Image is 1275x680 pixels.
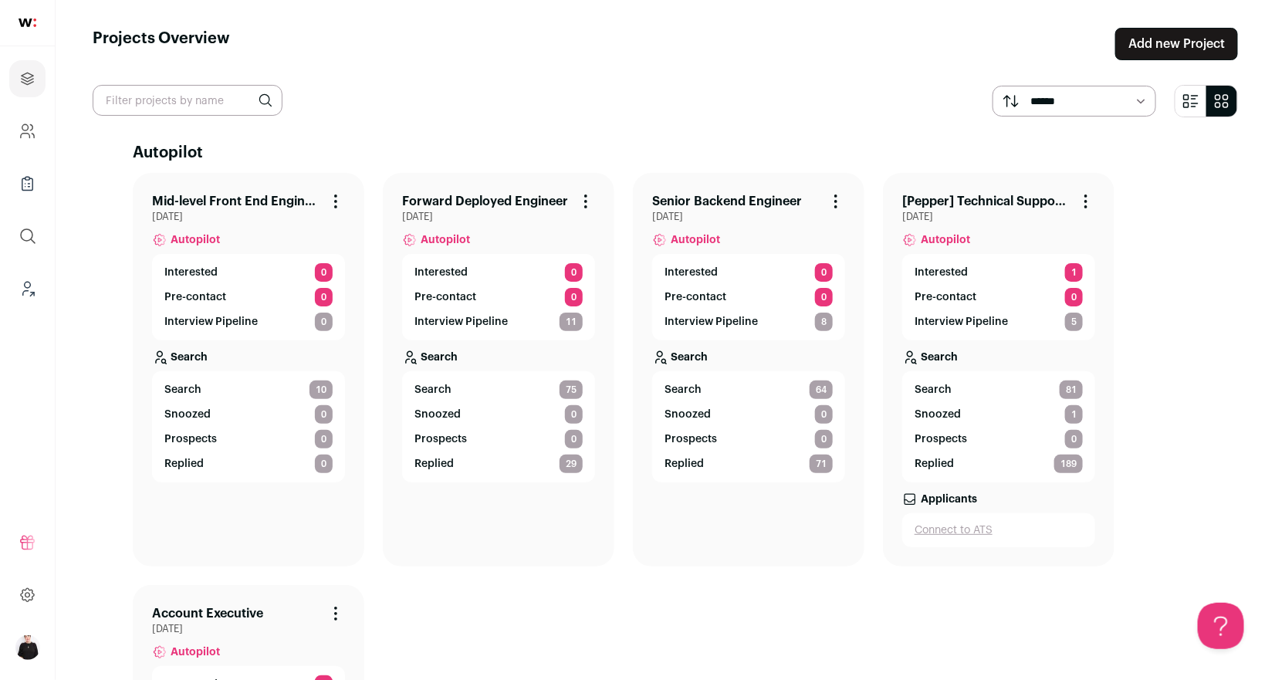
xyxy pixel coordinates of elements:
a: Interview Pipeline 8 [665,313,833,331]
p: Prospects [164,431,217,447]
a: Pre-contact 0 [665,288,833,306]
span: 8 [815,313,833,331]
p: Interested [414,265,468,280]
span: Search [665,382,702,398]
span: 0 [315,430,333,448]
p: Prospects [665,431,717,447]
a: Pre-contact 0 [414,288,583,306]
span: Search [915,382,952,398]
a: Account Executive [152,604,263,623]
p: Pre-contact [915,289,976,305]
p: Search [421,350,458,365]
p: Snoozed [414,407,461,422]
span: 0 [565,405,583,424]
img: 9240684-medium_jpg [15,635,40,660]
p: Snoozed [915,407,961,422]
span: 71 [810,455,833,473]
a: Interested 1 [915,263,1083,282]
a: Search [652,340,845,371]
p: Interview Pipeline [414,314,508,330]
a: Add new Project [1115,28,1238,60]
p: Interested [164,265,218,280]
p: Pre-contact [665,289,726,305]
a: Prospects 0 [414,430,583,448]
p: Interview Pipeline [915,314,1008,330]
a: Senior Backend Engineer [652,192,802,211]
span: 0 [315,405,333,424]
span: 0 [315,313,333,331]
a: Search 75 [414,381,583,399]
span: 189 [1054,455,1083,473]
a: Forward Deployed Engineer [402,192,568,211]
span: [DATE] [402,211,595,223]
h2: Autopilot [133,142,1198,164]
a: Applicants [902,482,1095,513]
a: Search [902,340,1095,371]
button: Project Actions [577,192,595,211]
a: Connect to ATS [915,523,1083,538]
span: [DATE] [652,211,845,223]
a: Company and ATS Settings [9,113,46,150]
span: 5 [1065,313,1083,331]
p: Pre-contact [164,289,226,305]
span: 1 [1065,405,1083,424]
a: Search 81 [915,381,1083,399]
span: [DATE] [152,623,345,635]
span: 0 [315,263,333,282]
a: Mid-level Front End Engineer at Pepper [152,192,320,211]
span: 64 [810,381,833,399]
span: 1 [1065,263,1083,282]
a: Leads (Backoffice) [9,270,46,307]
span: 29 [560,455,583,473]
a: Search [402,340,595,371]
a: Prospects 0 [915,430,1083,448]
p: Prospects [915,431,967,447]
a: Interested 0 [665,263,833,282]
a: Snoozed 0 [164,405,333,424]
span: [DATE] [902,211,1095,223]
p: Applicants [921,492,977,507]
span: 0 [1065,430,1083,448]
span: 11 [560,313,583,331]
span: Autopilot [671,232,720,248]
a: Projects [9,60,46,97]
p: Interested [915,265,968,280]
span: 75 [560,381,583,399]
p: Snoozed [164,407,211,422]
a: Pre-contact 0 [915,288,1083,306]
span: 0 [565,288,583,306]
p: Interview Pipeline [665,314,758,330]
a: Autopilot [152,635,345,666]
a: Interview Pipeline 11 [414,313,583,331]
input: Filter projects by name [93,85,282,116]
p: Pre-contact [414,289,476,305]
span: Search [164,382,201,398]
img: wellfound-shorthand-0d5821cbd27db2630d0214b213865d53afaa358527fdda9d0ea32b1df1b89c2c.svg [19,19,36,27]
button: Project Actions [1077,192,1095,211]
p: Interested [665,265,718,280]
span: [DATE] [152,211,345,223]
span: 0 [815,430,833,448]
p: Replied [665,456,704,472]
p: Prospects [414,431,467,447]
span: 0 [815,263,833,282]
a: Interview Pipeline 0 [164,313,333,331]
span: 0 [815,288,833,306]
a: Replied 71 [665,455,833,473]
p: Search [171,350,208,365]
a: Search 10 [164,381,333,399]
span: 0 [565,430,583,448]
a: Autopilot [402,223,595,254]
p: Search [671,350,708,365]
a: Search 64 [665,381,833,399]
span: 10 [309,381,333,399]
a: Prospects 0 [164,430,333,448]
a: Interested 0 [414,263,583,282]
a: Autopilot [152,223,345,254]
span: 0 [1065,288,1083,306]
p: Replied [164,456,204,472]
span: Autopilot [171,644,220,660]
span: Search [414,382,451,398]
span: Autopilot [421,232,470,248]
p: Interview Pipeline [164,314,258,330]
